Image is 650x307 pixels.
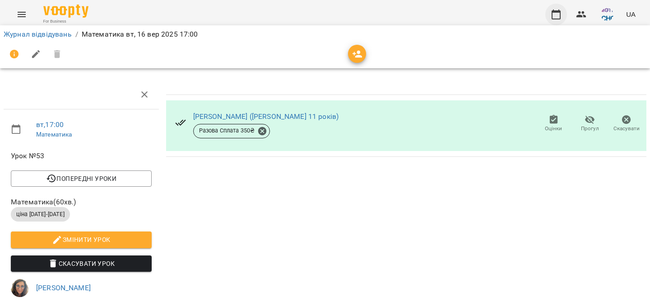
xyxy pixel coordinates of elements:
[535,111,572,137] button: Оцінки
[43,19,88,24] span: For Business
[75,29,78,40] li: /
[36,120,64,129] a: вт , 17:00
[18,258,144,269] span: Скасувати Урок
[11,210,70,218] span: ціна [DATE]-[DATE]
[18,173,144,184] span: Попередні уроки
[11,4,32,25] button: Menu
[572,111,608,137] button: Прогул
[194,127,260,135] span: Разова Сплата 350 ₴
[581,125,599,132] span: Прогул
[608,111,645,137] button: Скасувати
[36,131,72,138] a: Математика
[4,30,72,38] a: Журнал відвідувань
[193,112,339,121] a: [PERSON_NAME] ([PERSON_NAME] 11 років)
[545,125,562,132] span: Оцінки
[43,5,88,18] img: Voopty Logo
[11,231,152,248] button: Змінити урок
[613,125,640,132] span: Скасувати
[36,283,91,292] a: [PERSON_NAME]
[11,151,152,161] span: Урок №53
[11,279,29,297] img: 86d7fcac954a2a308d91a558dd0f8d4d.jpg
[622,6,639,23] button: UA
[601,8,613,21] img: 44498c49d9c98a00586a399c9b723a73.png
[626,9,636,19] span: UA
[11,197,152,208] span: Математика ( 60 хв. )
[82,29,198,40] p: Математика вт, 16 вер 2025 17:00
[11,255,152,272] button: Скасувати Урок
[18,234,144,245] span: Змінити урок
[11,170,152,187] button: Попередні уроки
[4,29,646,40] nav: breadcrumb
[193,124,270,138] div: Разова Сплата 350₴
